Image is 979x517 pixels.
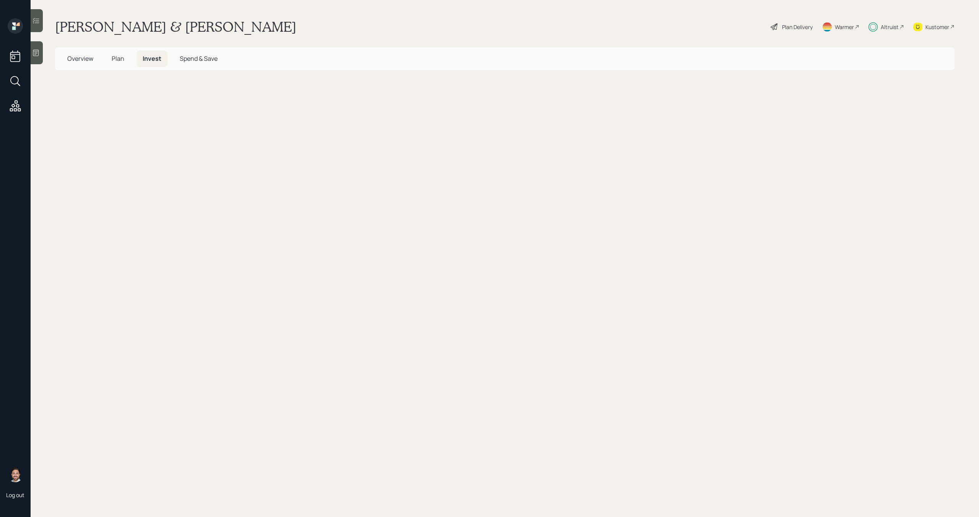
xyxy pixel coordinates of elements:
div: Altruist [881,23,899,31]
img: michael-russo-headshot.png [8,467,23,482]
div: Log out [6,491,24,499]
h1: [PERSON_NAME] & [PERSON_NAME] [55,18,296,35]
span: Overview [67,54,93,63]
div: Warmer [835,23,854,31]
span: Invest [143,54,161,63]
div: Plan Delivery [782,23,813,31]
span: Spend & Save [180,54,218,63]
span: Plan [112,54,124,63]
div: Kustomer [925,23,949,31]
